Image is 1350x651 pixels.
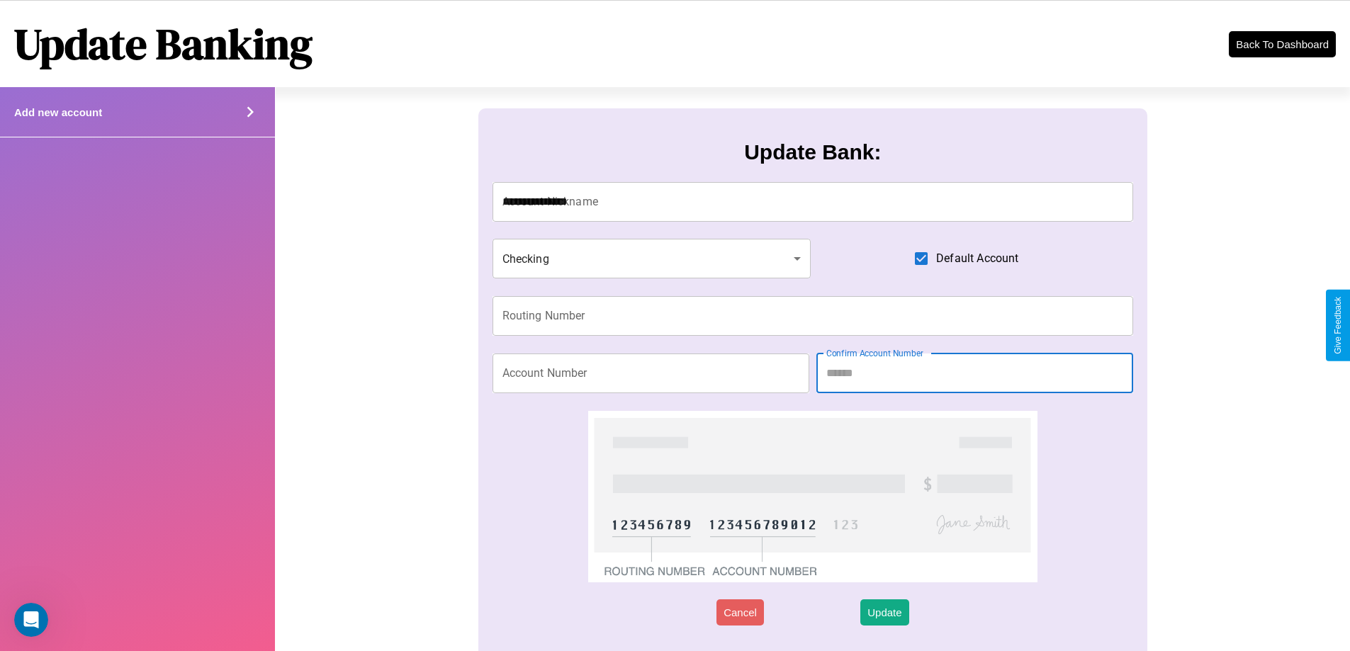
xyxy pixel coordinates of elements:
[716,599,764,625] button: Cancel
[588,411,1037,582] img: check
[493,239,811,278] div: Checking
[14,106,102,118] h4: Add new account
[936,250,1018,267] span: Default Account
[744,140,881,164] h3: Update Bank:
[860,599,909,625] button: Update
[14,603,48,637] iframe: Intercom live chat
[1229,31,1336,57] button: Back To Dashboard
[14,15,313,73] h1: Update Banking
[1333,297,1343,354] div: Give Feedback
[826,347,923,359] label: Confirm Account Number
